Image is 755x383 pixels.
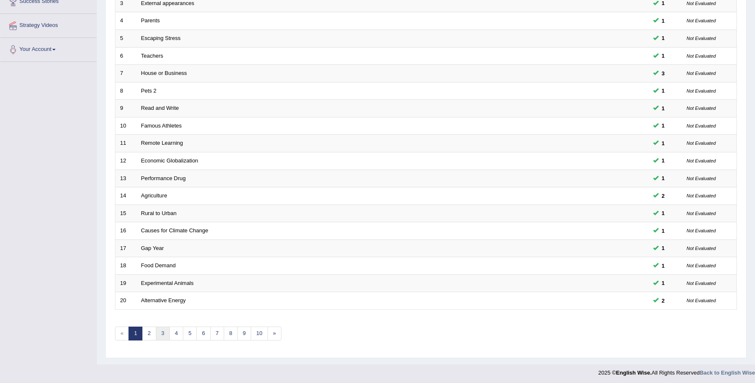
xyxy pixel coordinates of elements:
[659,69,668,78] span: You can still take this question
[210,327,224,340] a: 7
[659,51,668,60] span: You can still take this question
[115,222,137,240] td: 16
[142,327,156,340] a: 2
[141,53,163,59] a: Teachers
[115,82,137,100] td: 8
[141,262,176,269] a: Food Demand
[115,205,137,222] td: 15
[141,245,164,251] a: Gap Year
[141,122,182,129] a: Famous Athletes
[687,141,716,146] small: Not Evaluated
[687,106,716,111] small: Not Evaluated
[237,327,251,340] a: 9
[659,209,668,218] span: You can still take this question
[115,274,137,292] td: 19
[141,210,177,216] a: Rural to Urban
[659,174,668,183] span: You can still take this question
[115,30,137,48] td: 5
[687,158,716,163] small: Not Evaluated
[115,117,137,135] td: 10
[659,226,668,235] span: You can still take this question
[659,261,668,270] span: You can still take this question
[687,263,716,268] small: Not Evaluated
[115,257,137,275] td: 18
[115,100,137,117] td: 9
[115,135,137,152] td: 11
[115,292,137,310] td: 20
[659,86,668,95] span: You can still take this question
[115,152,137,170] td: 12
[659,244,668,253] span: You can still take this question
[687,193,716,198] small: Not Evaluated
[115,327,129,340] span: «
[659,16,668,25] span: You can still take this question
[141,227,209,234] a: Causes for Climate Change
[687,228,716,233] small: Not Evaluated
[268,327,281,340] a: »
[169,327,183,340] a: 4
[0,14,96,35] a: Strategy Videos
[687,36,716,41] small: Not Evaluated
[141,140,183,146] a: Remote Learning
[687,71,716,76] small: Not Evaluated
[0,38,96,59] a: Your Account
[598,364,755,377] div: 2025 © All Rights Reserved
[687,18,716,23] small: Not Evaluated
[115,170,137,187] td: 13
[141,70,187,76] a: House or Business
[115,239,137,257] td: 17
[115,12,137,30] td: 4
[687,246,716,251] small: Not Evaluated
[659,34,668,43] span: You can still take this question
[141,88,157,94] a: Pets 2
[224,327,238,340] a: 8
[659,121,668,130] span: You can still take this question
[687,88,716,93] small: Not Evaluated
[251,327,268,340] a: 10
[141,105,179,111] a: Read and Write
[141,35,181,41] a: Escaping Stress
[115,47,137,65] td: 6
[659,296,668,305] span: You can still take this question
[687,123,716,128] small: Not Evaluated
[141,157,198,164] a: Economic Globalization
[659,139,668,148] span: You can still take this question
[156,327,170,340] a: 3
[659,279,668,287] span: You can still take this question
[616,370,651,376] strong: English Wise.
[141,297,186,303] a: Alternative Energy
[115,65,137,82] td: 7
[687,281,716,286] small: Not Evaluated
[196,327,210,340] a: 6
[141,17,160,24] a: Parents
[141,280,194,286] a: Experimental Animals
[659,104,668,113] span: You can still take this question
[115,187,137,205] td: 14
[141,175,186,181] a: Performance Drug
[129,327,142,340] a: 1
[659,156,668,165] span: You can still take this question
[687,53,716,59] small: Not Evaluated
[659,191,668,200] span: You can still take this question
[687,211,716,216] small: Not Evaluated
[687,1,716,6] small: Not Evaluated
[183,327,197,340] a: 5
[141,192,167,199] a: Agriculture
[700,370,755,376] a: Back to English Wise
[687,176,716,181] small: Not Evaluated
[687,298,716,303] small: Not Evaluated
